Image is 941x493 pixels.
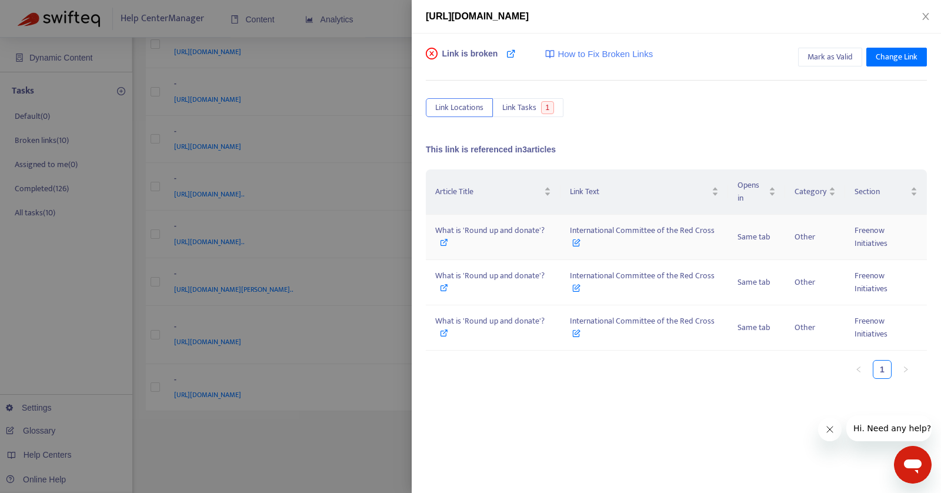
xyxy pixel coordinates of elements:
[426,145,556,154] span: This link is referenced in 3 articles
[855,366,862,373] span: left
[545,49,555,59] img: image-link
[873,361,891,378] a: 1
[560,169,729,215] th: Link Text
[902,366,909,373] span: right
[426,11,529,21] span: [URL][DOMAIN_NAME]
[818,418,842,441] iframe: Close message
[570,224,715,250] span: International Committee of the Red Cross
[795,230,815,244] span: Other
[502,101,536,114] span: Link Tasks
[493,98,563,117] button: Link Tasks1
[855,314,887,341] span: Freenow Initiatives
[849,360,868,379] li: Previous Page
[738,179,766,205] span: Opens in
[795,185,826,198] span: Category
[807,51,853,64] span: Mark as Valid
[876,51,917,64] span: Change Link
[570,269,715,295] span: International Committee of the Red Cross
[570,314,715,341] span: International Committee of the Red Cross
[738,230,770,244] span: Same tab
[785,169,845,215] th: Category
[795,275,815,289] span: Other
[435,269,545,282] span: What is 'Round up and donate'?
[896,360,915,379] button: right
[435,314,545,328] span: What is 'Round up and donate'?
[896,360,915,379] li: Next Page
[798,48,862,66] button: Mark as Valid
[846,415,932,441] iframe: Message from company
[738,321,770,334] span: Same tab
[541,101,555,114] span: 1
[426,98,493,117] button: Link Locations
[849,360,868,379] button: left
[855,185,908,198] span: Section
[855,269,887,295] span: Freenow Initiatives
[435,101,483,114] span: Link Locations
[442,48,498,71] span: Link is broken
[570,185,710,198] span: Link Text
[435,224,545,237] span: What is 'Round up and donate'?
[738,275,770,289] span: Same tab
[426,48,438,59] span: close-circle
[558,48,653,61] span: How to Fix Broken Links
[845,169,927,215] th: Section
[435,185,542,198] span: Article Title
[795,321,815,334] span: Other
[917,11,934,22] button: Close
[855,224,887,250] span: Freenow Initiatives
[545,48,653,61] a: How to Fix Broken Links
[426,169,560,215] th: Article Title
[921,12,930,21] span: close
[866,48,927,66] button: Change Link
[873,360,892,379] li: 1
[894,446,932,484] iframe: Button to launch messaging window
[728,169,785,215] th: Opens in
